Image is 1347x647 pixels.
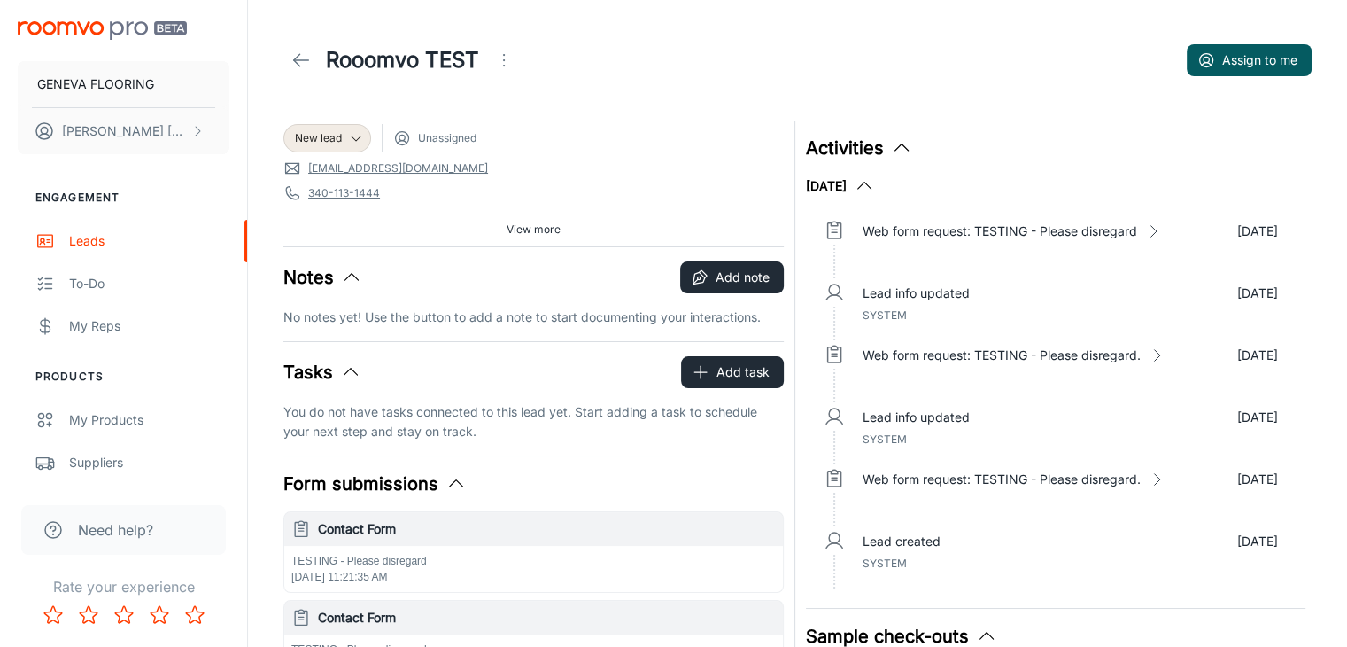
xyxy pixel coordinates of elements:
[69,410,229,430] div: My Products
[1236,222,1277,241] p: [DATE]
[69,231,229,251] div: Leads
[806,135,912,161] button: Activities
[295,130,342,146] span: New lead
[283,402,784,441] p: You do not have tasks connected to this lead yet. Start adding a task to schedule your next step ...
[507,222,561,238] span: View more
[106,597,142,633] button: Rate 3 star
[863,222,1137,241] p: Web form request: TESTING - Please disregard
[318,519,776,539] h6: Contact Form
[35,597,71,633] button: Rate 1 star
[283,471,467,497] button: Form submissions
[499,216,568,243] button: View more
[308,185,380,201] a: 340-113-1444
[863,433,907,446] span: System
[283,308,784,327] p: No notes yet! Use the button to add a note to start documenting your interactions.
[1236,470,1277,489] p: [DATE]
[18,61,229,107] button: GENEVA FLOORING
[142,597,177,633] button: Rate 4 star
[78,519,153,541] span: Need help?
[69,316,229,336] div: My Reps
[318,608,776,628] h6: Contact Form
[863,408,970,427] p: Lead info updated
[1236,408,1277,427] p: [DATE]
[71,597,106,633] button: Rate 2 star
[680,261,784,293] button: Add note
[284,512,783,592] button: Contact FormTESTING - Please disregard[DATE] 11:21:35 AM
[863,557,907,570] span: System
[291,571,388,583] span: [DATE] 11:21:35 AM
[37,74,154,94] p: GENEVA FLOORING
[283,264,362,291] button: Notes
[283,124,371,152] div: New lead
[486,43,522,78] button: Open menu
[62,121,187,141] p: [PERSON_NAME] [PERSON_NAME]
[18,21,187,40] img: Roomvo PRO Beta
[863,284,970,303] p: Lead info updated
[806,175,875,197] button: [DATE]
[681,356,784,388] button: Add task
[18,108,229,154] button: [PERSON_NAME] [PERSON_NAME]
[1236,532,1277,551] p: [DATE]
[283,359,361,386] button: Tasks
[1236,284,1277,303] p: [DATE]
[1187,44,1312,76] button: Assign to me
[863,470,1141,489] p: Web form request: TESTING - Please disregard.
[1236,346,1277,365] p: [DATE]
[14,576,233,597] p: Rate your experience
[326,44,479,76] h1: Rooomvo TEST
[308,160,488,176] a: [EMAIL_ADDRESS][DOMAIN_NAME]
[863,308,907,322] span: System
[69,274,229,293] div: To-do
[863,346,1141,365] p: Web form request: TESTING - Please disregard.
[418,130,476,146] span: Unassigned
[291,553,776,569] p: TESTING - Please disregard
[69,453,229,472] div: Suppliers
[177,597,213,633] button: Rate 5 star
[863,532,941,551] p: Lead created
